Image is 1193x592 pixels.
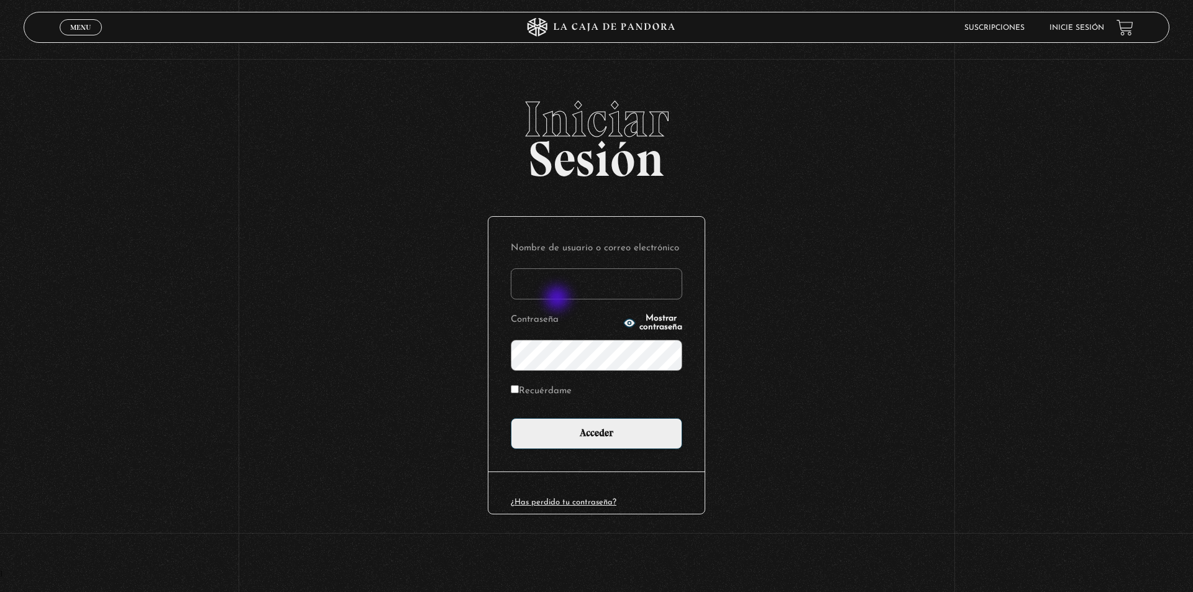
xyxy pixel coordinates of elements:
[511,385,519,393] input: Recuérdame
[639,314,682,332] span: Mostrar contraseña
[66,34,96,43] span: Cerrar
[511,239,682,258] label: Nombre de usuario o correo electrónico
[70,24,91,31] span: Menu
[24,94,1169,144] span: Iniciar
[1117,19,1133,36] a: View your shopping cart
[1049,24,1104,32] a: Inicie sesión
[623,314,682,332] button: Mostrar contraseña
[511,382,572,401] label: Recuérdame
[511,311,619,330] label: Contraseña
[964,24,1025,32] a: Suscripciones
[511,418,682,449] input: Acceder
[511,498,616,506] a: ¿Has perdido tu contraseña?
[24,94,1169,174] h2: Sesión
